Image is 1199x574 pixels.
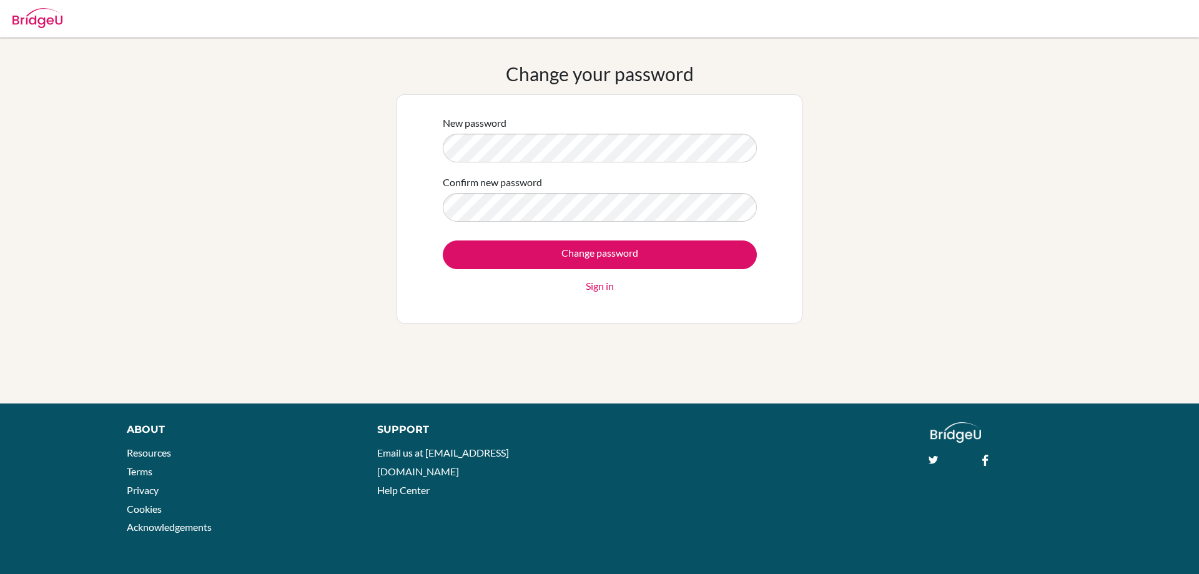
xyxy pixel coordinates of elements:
[127,465,152,477] a: Terms
[377,422,585,437] div: Support
[127,484,159,496] a: Privacy
[506,62,694,85] h1: Change your password
[443,116,506,131] label: New password
[127,447,171,458] a: Resources
[127,422,349,437] div: About
[377,447,509,477] a: Email us at [EMAIL_ADDRESS][DOMAIN_NAME]
[127,521,212,533] a: Acknowledgements
[12,8,62,28] img: Bridge-U
[377,484,430,496] a: Help Center
[586,279,614,294] a: Sign in
[127,503,162,515] a: Cookies
[443,240,757,269] input: Change password
[443,175,542,190] label: Confirm new password
[930,422,981,443] img: logo_white@2x-f4f0deed5e89b7ecb1c2cc34c3e3d731f90f0f143d5ea2071677605dd97b5244.png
